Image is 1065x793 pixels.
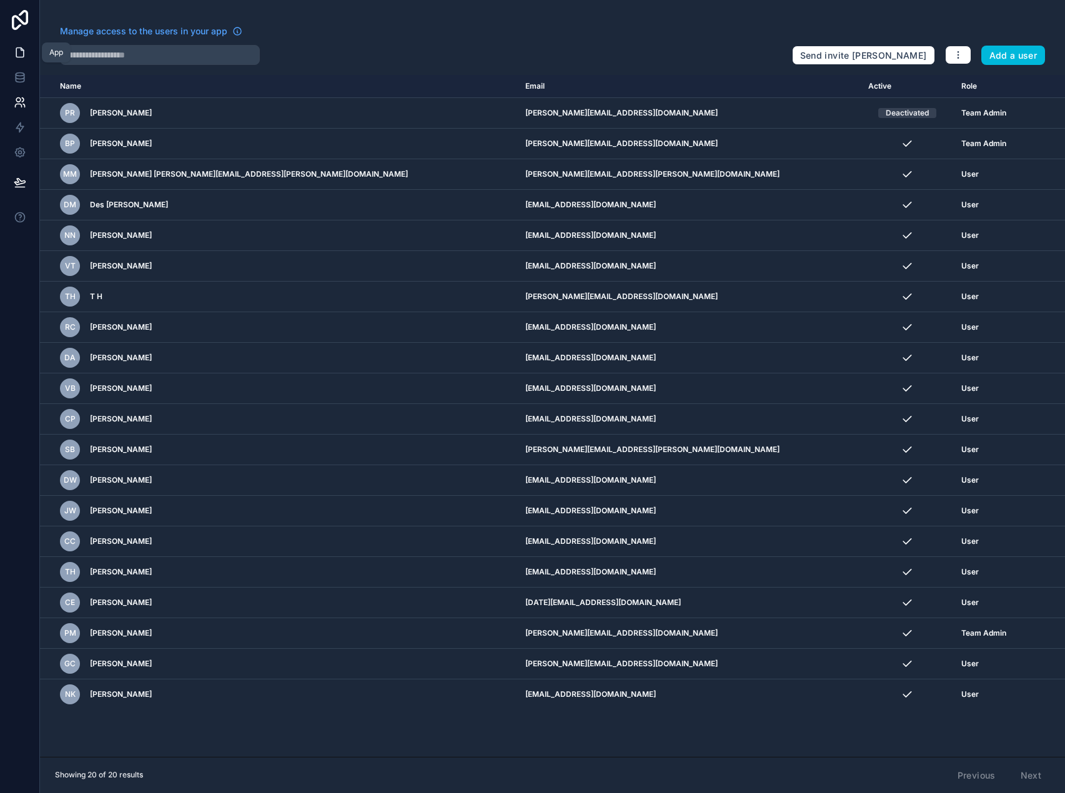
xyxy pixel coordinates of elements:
[65,292,76,302] span: TH
[961,353,979,363] span: User
[64,536,76,546] span: CC
[518,496,861,526] td: [EMAIL_ADDRESS][DOMAIN_NAME]
[518,373,861,404] td: [EMAIL_ADDRESS][DOMAIN_NAME]
[518,129,861,159] td: [PERSON_NAME][EMAIL_ADDRESS][DOMAIN_NAME]
[518,679,861,710] td: [EMAIL_ADDRESS][DOMAIN_NAME]
[65,322,76,332] span: RC
[961,414,979,424] span: User
[90,353,152,363] span: [PERSON_NAME]
[518,404,861,435] td: [EMAIL_ADDRESS][DOMAIN_NAME]
[90,506,152,516] span: [PERSON_NAME]
[518,465,861,496] td: [EMAIL_ADDRESS][DOMAIN_NAME]
[65,689,76,699] span: NK
[518,251,861,282] td: [EMAIL_ADDRESS][DOMAIN_NAME]
[961,475,979,485] span: User
[518,98,861,129] td: [PERSON_NAME][EMAIL_ADDRESS][DOMAIN_NAME]
[518,282,861,312] td: [PERSON_NAME][EMAIL_ADDRESS][DOMAIN_NAME]
[60,25,227,37] span: Manage access to the users in your app
[518,588,861,618] td: [DATE][EMAIL_ADDRESS][DOMAIN_NAME]
[90,322,152,332] span: [PERSON_NAME]
[55,770,143,780] span: Showing 20 of 20 results
[518,159,861,190] td: [PERSON_NAME][EMAIL_ADDRESS][PERSON_NAME][DOMAIN_NAME]
[961,322,979,332] span: User
[90,536,152,546] span: [PERSON_NAME]
[90,230,152,240] span: [PERSON_NAME]
[518,557,861,588] td: [EMAIL_ADDRESS][DOMAIN_NAME]
[64,353,76,363] span: DA
[981,46,1046,66] button: Add a user
[961,506,979,516] span: User
[90,169,408,179] span: [PERSON_NAME] [PERSON_NAME][EMAIL_ADDRESS][PERSON_NAME][DOMAIN_NAME]
[65,598,75,608] span: CE
[518,649,861,679] td: [PERSON_NAME][EMAIL_ADDRESS][DOMAIN_NAME]
[90,261,152,271] span: [PERSON_NAME]
[90,659,152,669] span: [PERSON_NAME]
[518,312,861,343] td: [EMAIL_ADDRESS][DOMAIN_NAME]
[65,414,76,424] span: CP
[63,169,77,179] span: Mm
[65,108,75,118] span: PR
[65,261,76,271] span: VT
[90,414,152,424] span: [PERSON_NAME]
[64,230,76,240] span: NN
[961,628,1006,638] span: Team Admin
[961,230,979,240] span: User
[64,506,76,516] span: JW
[961,139,1006,149] span: Team Admin
[49,47,63,57] div: App
[886,108,929,118] div: Deactivated
[90,108,152,118] span: [PERSON_NAME]
[961,200,979,210] span: User
[961,689,979,699] span: User
[40,75,518,98] th: Name
[518,75,861,98] th: Email
[60,25,242,37] a: Manage access to the users in your app
[961,567,979,577] span: User
[954,75,1030,98] th: Role
[961,292,979,302] span: User
[518,190,861,220] td: [EMAIL_ADDRESS][DOMAIN_NAME]
[961,383,979,393] span: User
[90,598,152,608] span: [PERSON_NAME]
[518,435,861,465] td: [PERSON_NAME][EMAIL_ADDRESS][PERSON_NAME][DOMAIN_NAME]
[518,343,861,373] td: [EMAIL_ADDRESS][DOMAIN_NAME]
[90,475,152,485] span: [PERSON_NAME]
[90,689,152,699] span: [PERSON_NAME]
[90,200,168,210] span: Des [PERSON_NAME]
[518,220,861,251] td: [EMAIL_ADDRESS][DOMAIN_NAME]
[40,75,1065,757] div: scrollable content
[961,598,979,608] span: User
[961,445,979,455] span: User
[64,200,76,210] span: DM
[961,261,979,271] span: User
[90,383,152,393] span: [PERSON_NAME]
[90,628,152,638] span: [PERSON_NAME]
[861,75,954,98] th: Active
[90,292,102,302] span: T H
[65,445,75,455] span: SB
[90,567,152,577] span: [PERSON_NAME]
[518,618,861,649] td: [PERSON_NAME][EMAIL_ADDRESS][DOMAIN_NAME]
[961,108,1006,118] span: Team Admin
[90,139,152,149] span: [PERSON_NAME]
[64,475,77,485] span: DW
[961,536,979,546] span: User
[64,659,76,669] span: GC
[65,567,76,577] span: TH
[961,659,979,669] span: User
[518,526,861,557] td: [EMAIL_ADDRESS][DOMAIN_NAME]
[961,169,979,179] span: User
[792,46,935,66] button: Send invite [PERSON_NAME]
[65,383,76,393] span: VB
[90,445,152,455] span: [PERSON_NAME]
[65,139,75,149] span: BP
[64,628,76,638] span: PM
